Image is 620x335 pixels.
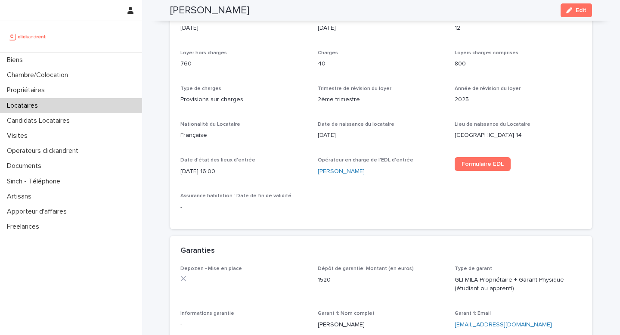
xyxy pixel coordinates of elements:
[318,276,445,285] p: 1520
[455,86,521,91] span: Année de révision du loyer
[180,167,307,176] p: [DATE] 16:00
[3,208,74,216] p: Apporteur d'affaires
[455,322,552,328] a: [EMAIL_ADDRESS][DOMAIN_NAME]
[180,86,221,91] span: Type de charges
[318,131,445,140] p: [DATE]
[318,95,445,104] p: 2ème trimestre
[318,320,445,329] p: [PERSON_NAME]
[3,147,85,155] p: Operateurs clickandrent
[455,95,582,104] p: 2025
[455,276,582,294] p: GLI MILA Propriétaire + Garant Physique (étudiant ou apprenti)
[3,117,77,125] p: Candidats Locataires
[455,24,582,33] p: 12
[455,122,530,127] span: Lieu de naissance du Locataire
[180,193,291,199] span: Assurance habitation : Date de fin de validité
[180,131,307,140] p: Française
[455,131,582,140] p: [GEOGRAPHIC_DATA] 14
[180,203,307,212] p: -
[318,86,391,91] span: Trimestre de révision du loyer
[318,311,375,316] span: Garant 1: Nom complet
[3,56,30,64] p: Biens
[455,157,511,171] a: Formulaire EDL
[318,266,414,271] span: Dépôt de garantie: Montant (en euros)
[3,223,46,231] p: Freelances
[180,246,215,256] h2: Garanties
[180,95,307,104] p: Provisions sur charges
[3,71,75,79] p: Chambre/Colocation
[576,7,586,13] span: Edit
[3,162,48,170] p: Documents
[3,102,45,110] p: Locataires
[318,167,365,176] a: [PERSON_NAME]
[455,266,492,271] span: Type de garant
[180,59,307,68] p: 760
[3,177,67,186] p: Sinch - Téléphone
[180,158,255,163] span: Date d'état des lieux d'entrée
[180,320,307,329] p: -
[170,4,249,17] h2: [PERSON_NAME]
[318,50,338,56] span: Charges
[318,59,445,68] p: 40
[180,122,240,127] span: Nationalité du Locataire
[180,50,227,56] span: Loyer hors charges
[318,122,394,127] span: Date de naissance du locataire
[180,311,234,316] span: Informations garantie
[455,50,518,56] span: Loyers charges comprises
[180,266,242,271] span: Depozen - Mise en place
[455,59,582,68] p: 800
[7,28,49,45] img: UCB0brd3T0yccxBKYDjQ
[3,132,34,140] p: Visites
[561,3,592,17] button: Edit
[318,24,445,33] p: [DATE]
[180,24,307,33] p: [DATE]
[318,158,413,163] span: Opérateur en charge de l'EDL d'entrée
[455,311,491,316] span: Garant 1: Email
[3,86,52,94] p: Propriétaires
[3,192,38,201] p: Artisans
[462,161,504,167] span: Formulaire EDL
